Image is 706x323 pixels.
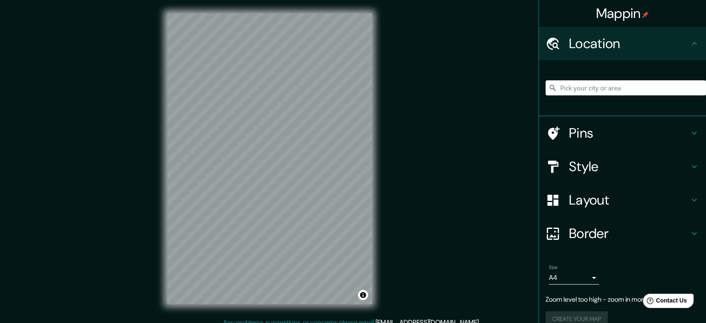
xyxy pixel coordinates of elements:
div: Layout [539,183,706,217]
div: Location [539,27,706,60]
div: A4 [549,271,599,285]
input: Pick your city or area [546,80,706,95]
h4: Layout [569,192,689,208]
label: Size [549,264,558,271]
img: pin-icon.png [642,11,649,18]
canvas: Map [167,13,372,304]
h4: Location [569,35,689,52]
button: Toggle attribution [358,290,368,300]
h4: Style [569,158,689,175]
div: Border [539,217,706,250]
p: Zoom level too high - zoom in more [546,295,699,305]
div: Style [539,150,706,183]
iframe: Help widget launcher [632,290,697,314]
div: Pins [539,116,706,150]
h4: Border [569,225,689,242]
h4: Pins [569,125,689,141]
h4: Mappin [596,5,649,22]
